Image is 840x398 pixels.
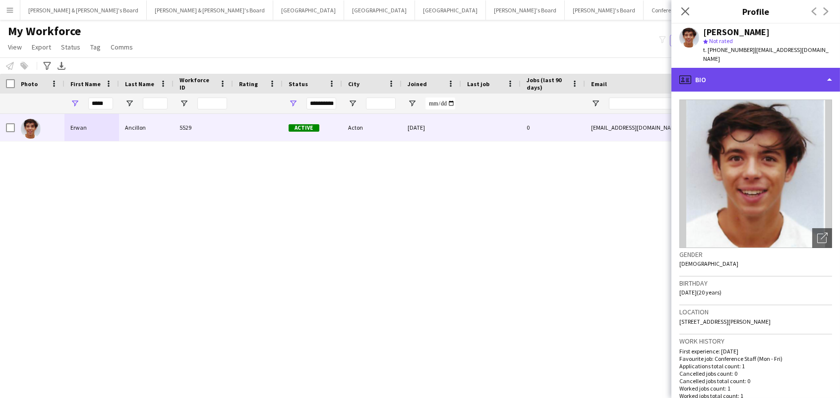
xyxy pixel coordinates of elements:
[679,355,832,362] p: Favourite job: Conference Staff (Mon - Fri)
[348,99,357,108] button: Open Filter Menu
[408,80,427,88] span: Joined
[90,43,101,51] span: Tag
[671,5,840,18] h3: Profile
[812,228,832,248] div: Open photos pop-in
[408,99,417,108] button: Open Filter Menu
[342,114,402,141] div: Acton
[28,41,55,53] a: Export
[125,80,154,88] span: Last Name
[644,0,705,20] button: Conference Board
[591,80,607,88] span: Email
[20,0,147,20] button: [PERSON_NAME] & [PERSON_NAME]'s Board
[585,114,783,141] div: [EMAIL_ADDRESS][DOMAIN_NAME]
[679,99,832,248] img: Crew avatar or photo
[486,0,565,20] button: [PERSON_NAME]'s Board
[671,68,840,92] div: Bio
[41,60,53,72] app-action-btn: Advanced filters
[289,124,319,132] span: Active
[273,0,344,20] button: [GEOGRAPHIC_DATA]
[679,348,832,355] p: First experience: [DATE]
[521,114,585,141] div: 0
[679,307,832,316] h3: Location
[591,99,600,108] button: Open Filter Menu
[366,98,396,109] input: City Filter Input
[107,41,137,53] a: Comms
[709,37,733,45] span: Not rated
[679,318,771,325] span: [STREET_ADDRESS][PERSON_NAME]
[679,250,832,259] h3: Gender
[180,76,215,91] span: Workforce ID
[679,385,832,392] p: Worked jobs count: 1
[4,41,26,53] a: View
[57,41,84,53] a: Status
[125,99,134,108] button: Open Filter Menu
[143,98,168,109] input: Last Name Filter Input
[174,114,233,141] div: 5529
[111,43,133,51] span: Comms
[21,80,38,88] span: Photo
[415,0,486,20] button: [GEOGRAPHIC_DATA]
[70,80,101,88] span: First Name
[425,98,455,109] input: Joined Filter Input
[344,0,415,20] button: [GEOGRAPHIC_DATA]
[679,362,832,370] p: Applications total count: 1
[119,114,174,141] div: Ancillon
[402,114,461,141] div: [DATE]
[679,289,721,296] span: [DATE] (20 years)
[289,99,298,108] button: Open Filter Menu
[348,80,360,88] span: City
[527,76,567,91] span: Jobs (last 90 days)
[289,80,308,88] span: Status
[86,41,105,53] a: Tag
[180,99,188,108] button: Open Filter Menu
[61,43,80,51] span: Status
[8,43,22,51] span: View
[679,260,738,267] span: [DEMOGRAPHIC_DATA]
[670,35,720,47] button: Everyone2,110
[32,43,51,51] span: Export
[679,377,832,385] p: Cancelled jobs total count: 0
[565,0,644,20] button: [PERSON_NAME]'s Board
[8,24,81,39] span: My Workforce
[239,80,258,88] span: Rating
[703,28,770,37] div: [PERSON_NAME]
[147,0,273,20] button: [PERSON_NAME] & [PERSON_NAME]'s Board
[21,119,41,139] img: Erwan Ancillon
[703,46,829,62] span: | [EMAIL_ADDRESS][DOMAIN_NAME]
[679,279,832,288] h3: Birthday
[56,60,67,72] app-action-btn: Export XLSX
[679,337,832,346] h3: Work history
[64,114,119,141] div: Erwan
[679,370,832,377] p: Cancelled jobs count: 0
[88,98,113,109] input: First Name Filter Input
[467,80,489,88] span: Last job
[703,46,755,53] span: t. [PHONE_NUMBER]
[197,98,227,109] input: Workforce ID Filter Input
[609,98,778,109] input: Email Filter Input
[70,99,79,108] button: Open Filter Menu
